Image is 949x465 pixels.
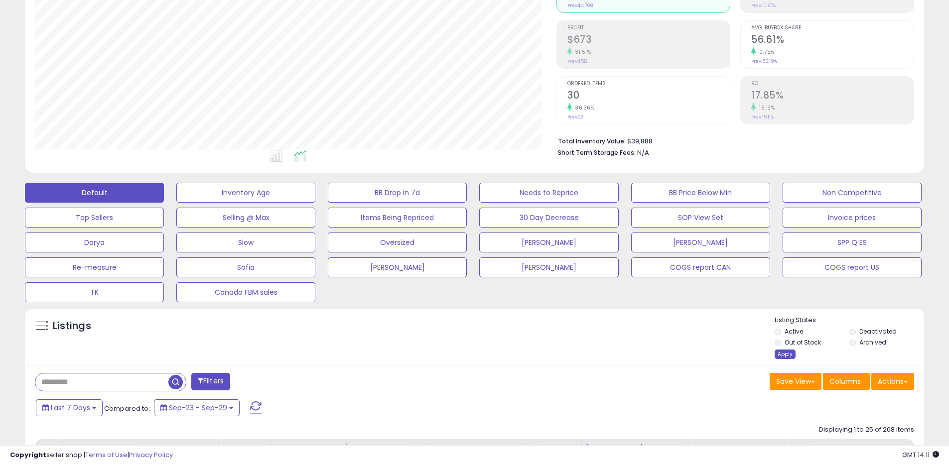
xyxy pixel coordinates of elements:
button: [PERSON_NAME] [479,232,618,252]
small: Prev: 10.87% [751,2,776,8]
button: Columns [823,373,870,390]
button: 30 Day Decrease [479,208,618,228]
a: Terms of Use [85,450,128,460]
span: ROI [751,81,914,87]
button: Invoice prices [783,208,922,228]
button: COGS report CAN [631,257,770,277]
button: Darya [25,232,164,252]
span: Last 7 Days [51,403,90,413]
a: Privacy Policy [129,450,173,460]
h2: $673 [567,34,730,47]
label: Deactivated [859,327,897,336]
small: Prev: 56.19% [751,58,777,64]
li: $39,888 [558,134,907,146]
button: Inventory Age [176,183,315,203]
button: COGS report US [783,257,922,277]
p: Listing States: [775,316,924,325]
button: TK [25,282,164,302]
div: seller snap | | [10,451,173,460]
h2: 17.85% [751,90,914,103]
button: BB Drop in 7d [328,183,467,203]
h2: 56.61% [751,34,914,47]
b: Short Term Storage Fees: [558,148,636,157]
h2: 30 [567,90,730,103]
small: Prev: 15.11% [751,114,774,120]
small: 31.51% [572,48,591,56]
button: Filters [191,373,230,390]
button: Oversized [328,232,467,252]
button: Canada FBM sales [176,282,315,302]
button: Default [25,183,164,203]
div: Apply [775,349,796,359]
button: BB Price Below Min [631,183,770,203]
small: Prev: $4,708 [567,2,593,8]
button: Items Being Repriced [328,208,467,228]
button: [PERSON_NAME] [631,232,770,252]
span: Profit [567,25,730,31]
small: 18.13% [756,104,775,112]
span: Columns [829,376,861,386]
button: Actions [871,373,914,390]
button: Sep-23 - Sep-29 [154,399,240,416]
div: Displaying 1 to 25 of 208 items [819,425,914,435]
button: SPP Q ES [783,232,922,252]
button: Top Sellers [25,208,164,228]
button: [PERSON_NAME] [328,257,467,277]
small: 0.75% [756,48,775,56]
strong: Copyright [10,450,46,460]
button: [PERSON_NAME] [479,257,618,277]
span: Avg. Buybox Share [751,25,914,31]
span: Ordered Items [567,81,730,87]
label: Archived [859,338,886,347]
button: Last 7 Days [36,399,103,416]
span: Compared to: [104,404,150,413]
span: Sep-23 - Sep-29 [169,403,227,413]
button: Needs to Reprice [479,183,618,203]
b: Total Inventory Value: [558,137,626,145]
button: Selling @ Max [176,208,315,228]
span: N/A [637,148,649,157]
small: 36.36% [572,104,594,112]
button: Slow [176,232,315,252]
label: Active [785,327,803,336]
h5: Listings [53,319,91,333]
button: Non Competitive [783,183,922,203]
button: SOP View Set [631,208,770,228]
small: Prev: 22 [567,114,583,120]
small: Prev: $512 [567,58,588,64]
label: Out of Stock [785,338,821,347]
button: Re-measure [25,257,164,277]
button: Save View [770,373,821,390]
button: Sofia [176,257,315,277]
span: 2025-10-7 14:11 GMT [902,450,939,460]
